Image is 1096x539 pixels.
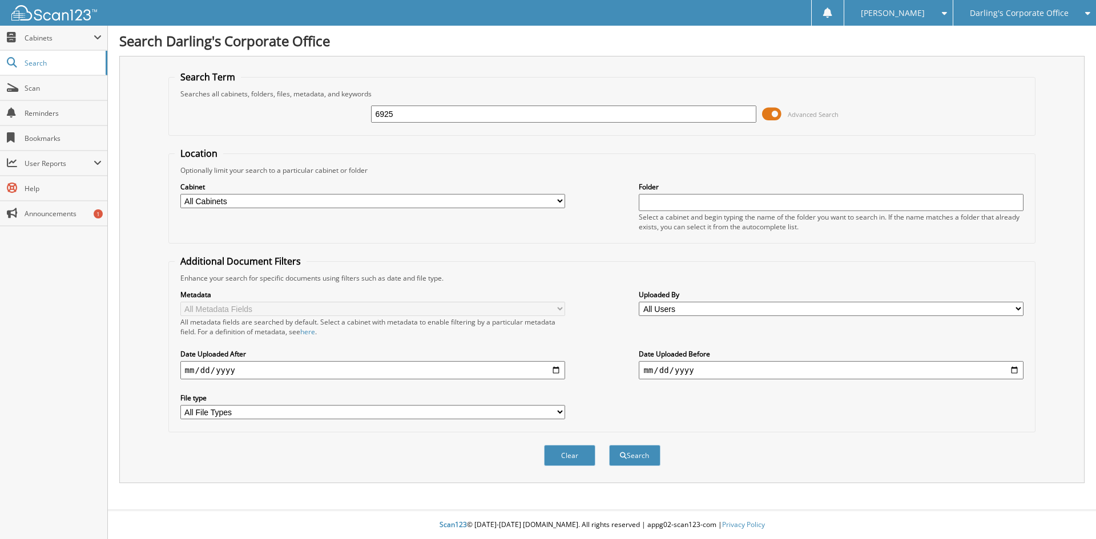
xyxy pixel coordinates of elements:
[25,108,102,118] span: Reminders
[180,393,565,403] label: File type
[25,159,94,168] span: User Reports
[25,209,102,218] span: Announcements
[175,255,307,268] legend: Additional Document Filters
[639,212,1024,232] div: Select a cabinet and begin typing the name of the folder you want to search in. If the name match...
[544,445,595,466] button: Clear
[108,511,1096,539] div: © [DATE]-[DATE] [DOMAIN_NAME]. All rights reserved | appg02-scan123-com |
[180,182,565,192] label: Cabinet
[180,361,565,379] input: start
[25,184,102,193] span: Help
[94,209,103,218] div: 1
[639,361,1024,379] input: end
[25,133,102,143] span: Bookmarks
[25,83,102,93] span: Scan
[639,290,1024,299] label: Uploaded By
[119,31,1085,50] h1: Search Darling's Corporate Office
[861,10,925,17] span: [PERSON_NAME]
[180,317,565,337] div: All metadata fields are searched by default. Select a cabinet with metadata to enable filtering b...
[722,520,765,529] a: Privacy Policy
[300,327,315,337] a: here
[639,182,1024,192] label: Folder
[609,445,660,466] button: Search
[25,33,94,43] span: Cabinets
[25,58,100,68] span: Search
[175,89,1030,99] div: Searches all cabinets, folders, files, metadata, and keywords
[175,71,241,83] legend: Search Term
[440,520,467,529] span: Scan123
[180,349,565,359] label: Date Uploaded After
[970,10,1069,17] span: Darling's Corporate Office
[788,110,839,119] span: Advanced Search
[175,147,223,160] legend: Location
[639,349,1024,359] label: Date Uploaded Before
[175,165,1030,175] div: Optionally limit your search to a particular cabinet or folder
[180,290,565,299] label: Metadata
[11,5,97,21] img: scan123-logo-white.svg
[175,273,1030,283] div: Enhance your search for specific documents using filters such as date and file type.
